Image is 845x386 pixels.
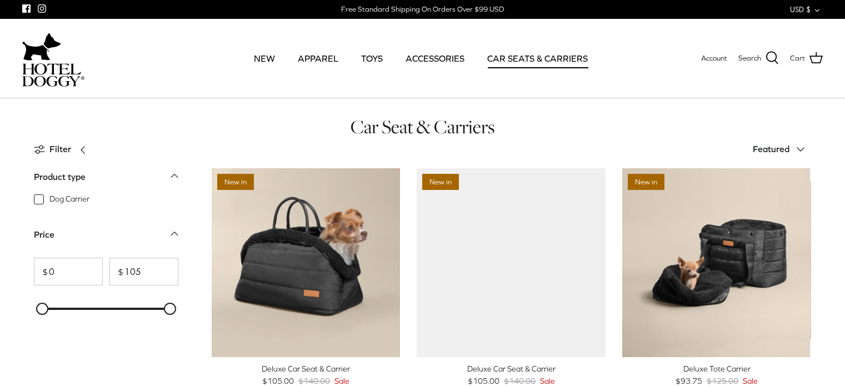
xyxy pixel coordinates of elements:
span: New in [422,174,459,190]
input: To [109,258,178,285]
a: Account [701,53,727,64]
div: Primary navigation [165,39,677,77]
a: Instagram [38,4,46,13]
span: Cart [790,53,805,64]
input: From [34,258,103,285]
a: Search [738,51,779,66]
span: Search [738,53,761,64]
span: Dog Carrier [49,194,89,205]
a: Deluxe Car Seat & Carrier [417,168,606,357]
a: TOYS [351,39,393,77]
div: Deluxe Tote Carrier [622,363,811,375]
a: hoteldoggycom [22,30,84,87]
h1: Car Seat & Carriers [34,115,812,139]
span: $ [110,267,123,276]
div: Product type [34,170,86,184]
a: Product type [34,168,178,193]
a: NEW [244,39,285,77]
a: Deluxe Tote Carrier [622,168,811,357]
div: Deluxe Car Seat & Carrier [417,363,606,375]
span: $ [34,267,48,276]
div: Free Standard Shipping On Orders Over $99 USD [341,4,504,14]
span: Featured [753,144,789,154]
img: hoteldoggycom [22,63,84,87]
a: Free Standard Shipping On Orders Over $99 USD [341,1,504,18]
span: Filter [49,142,71,157]
a: Filter [34,136,93,163]
span: New in [628,174,664,190]
a: ACCESSORIES [396,39,474,77]
span: New in [217,174,254,190]
a: Facebook [22,4,31,13]
a: APPAREL [288,39,348,77]
a: Deluxe Car Seat & Carrier [212,168,401,357]
div: Deluxe Car Seat & Carrier [212,363,401,375]
div: Price [34,228,54,242]
a: Price [34,226,178,251]
a: CAR SEATS & CARRIERS [477,39,598,77]
img: dog-icon.svg [22,30,61,63]
a: Cart [790,51,823,66]
span: Account [701,54,727,62]
button: Featured [753,137,812,162]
